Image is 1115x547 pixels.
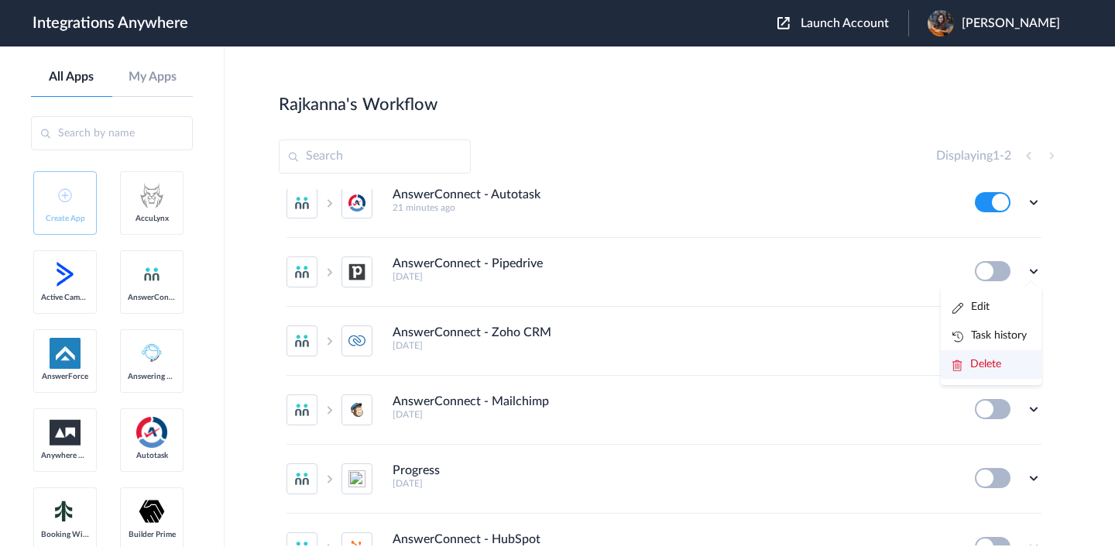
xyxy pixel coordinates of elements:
[993,150,1000,162] span: 1
[936,149,1011,163] h4: Displaying -
[393,325,551,340] h4: AnswerConnect - Zoho CRM
[50,497,81,525] img: Setmore_Logo.svg
[136,496,167,527] img: builder-prime-logo.svg
[928,10,954,36] img: e4db7c54-6411-45d8-bc14-c4757dbf8512.jpeg
[962,16,1060,31] span: [PERSON_NAME]
[112,70,194,84] a: My Apps
[31,116,193,150] input: Search by name
[41,530,89,539] span: Booking Widget
[50,420,81,446] img: aww.png
[1004,150,1011,162] span: 2
[31,70,112,84] a: All Apps
[33,14,188,33] h1: Integrations Anywhere
[393,187,540,202] h4: AnswerConnect - Autotask
[393,256,543,271] h4: AnswerConnect - Pipedrive
[952,330,1027,341] a: Task history
[41,214,89,223] span: Create App
[952,301,990,312] a: Edit
[142,265,161,284] img: answerconnect-logo.svg
[393,340,954,351] h5: [DATE]
[970,359,1001,370] span: Delete
[128,293,176,302] span: AnswerConnect
[393,478,954,489] h5: [DATE]
[128,214,176,223] span: AccuLynx
[41,372,89,381] span: AnswerForce
[393,394,549,409] h4: AnswerConnect - Mailchimp
[393,463,440,478] h4: Progress
[136,338,167,369] img: Answering_service.png
[136,180,167,211] img: acculynx-logo.svg
[801,17,889,29] span: Launch Account
[128,451,176,460] span: Autotask
[136,417,167,448] img: autotask.png
[393,271,954,282] h5: [DATE]
[50,259,81,290] img: active-campaign-logo.svg
[128,372,176,381] span: Answering Service
[128,530,176,539] span: Builder Prime
[393,532,540,547] h4: AnswerConnect - HubSpot
[58,188,72,202] img: add-icon.svg
[41,451,89,460] span: Anywhere Works
[41,293,89,302] span: Active Campaign
[50,338,81,369] img: af-app-logo.svg
[777,16,908,31] button: Launch Account
[777,17,790,29] img: launch-acct-icon.svg
[279,95,437,115] h2: Rajkanna's Workflow
[393,202,954,213] h5: 21 minutes ago
[393,409,954,420] h5: [DATE]
[279,139,471,174] input: Search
